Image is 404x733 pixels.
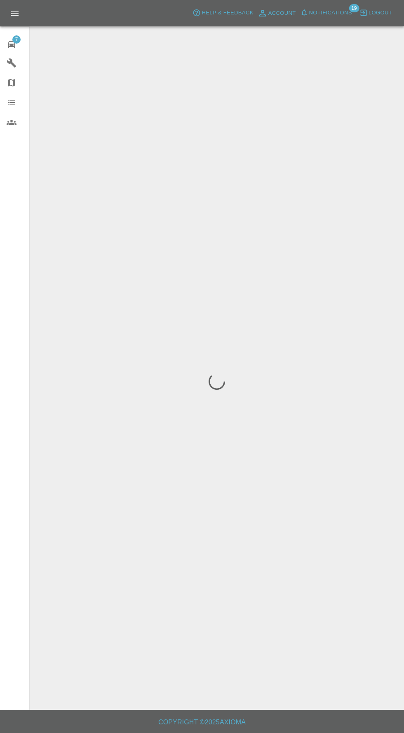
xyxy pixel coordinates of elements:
span: Notifications [309,8,352,18]
span: Logout [369,8,392,18]
span: 19 [349,4,359,12]
button: Open drawer [5,3,25,23]
button: Logout [357,7,394,19]
button: Notifications [298,7,354,19]
button: Help & Feedback [190,7,255,19]
span: Account [268,9,296,18]
a: Account [256,7,298,20]
span: Help & Feedback [202,8,253,18]
span: 7 [12,35,21,44]
h6: Copyright © 2025 Axioma [7,717,397,728]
